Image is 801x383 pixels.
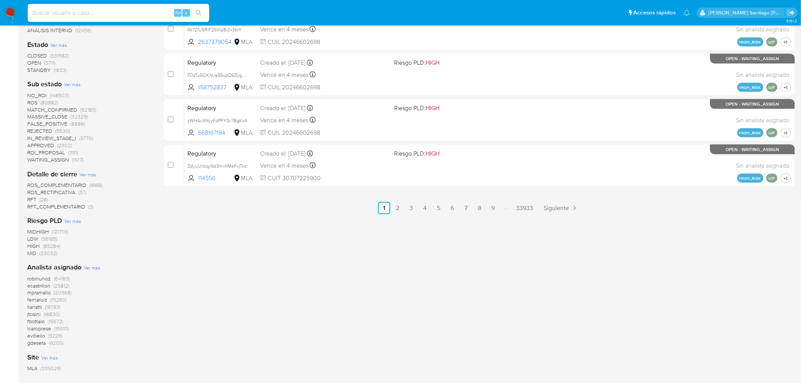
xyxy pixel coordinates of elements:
[175,9,181,16] span: Alt
[786,18,797,24] span: 3.161.2
[709,9,785,16] p: roberto.munoz@mercadolibre.com
[684,9,690,16] a: Notificaciones
[787,9,795,17] a: Salir
[185,9,187,16] span: s
[28,8,209,18] input: Buscar usuario o caso...
[634,9,676,17] span: Accesos rápidos
[191,8,206,18] button: search-icon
